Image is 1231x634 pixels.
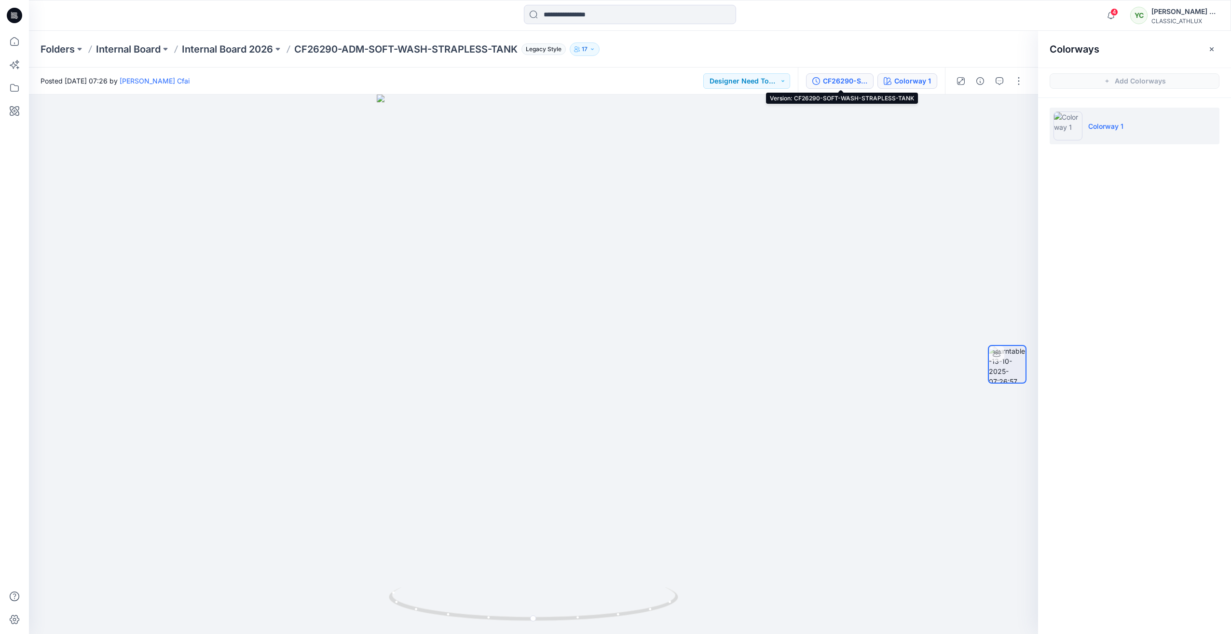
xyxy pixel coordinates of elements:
[1088,121,1123,131] p: Colorway 1
[1130,7,1148,24] div: YC
[521,43,566,55] span: Legacy Style
[182,42,273,56] a: Internal Board 2026
[1053,111,1082,140] img: Colorway 1
[41,42,75,56] a: Folders
[894,76,931,86] div: Colorway 1
[989,346,1026,383] img: turntable-13-10-2025-07:26:57
[582,44,588,55] p: 17
[1151,17,1219,25] div: CLASSIC_ATHLUX
[806,73,874,89] button: CF26290-SOFT-WASH-STRAPLESS-TANK
[1110,8,1118,16] span: 4
[120,77,190,85] a: [PERSON_NAME] Cfai
[1050,43,1099,55] h2: Colorways
[41,76,190,86] span: Posted [DATE] 07:26 by
[1151,6,1219,17] div: [PERSON_NAME] Cfai
[972,73,988,89] button: Details
[294,42,518,56] p: CF26290-ADM-SOFT-WASH-STRAPLESS-TANK
[823,76,867,86] div: CF26290-SOFT-WASH-STRAPLESS-TANK
[518,42,566,56] button: Legacy Style
[570,42,600,56] button: 17
[96,42,161,56] a: Internal Board
[877,73,937,89] button: Colorway 1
